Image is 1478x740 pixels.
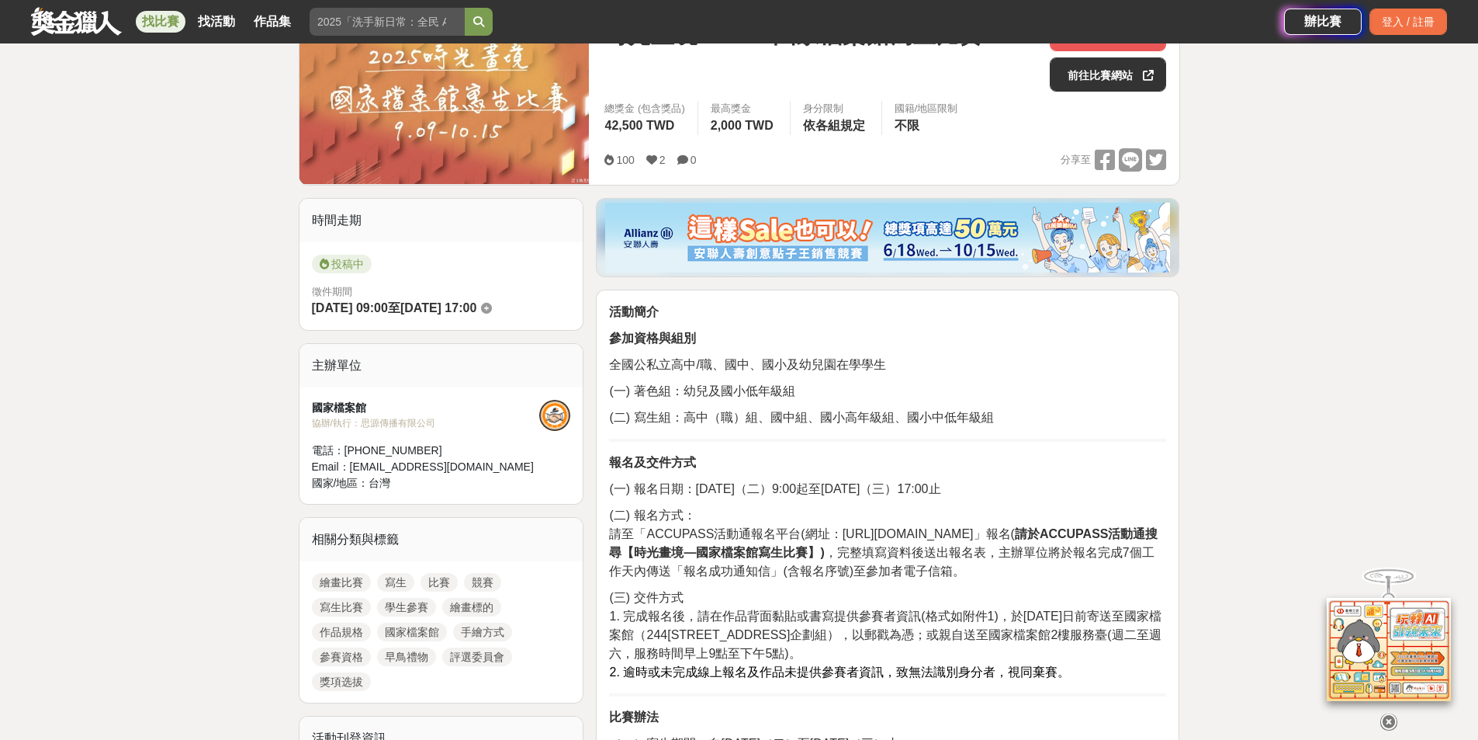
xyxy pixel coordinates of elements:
[464,573,501,592] a: 競賽
[609,665,1070,679] span: 2. 逾時或未完成線上報名及作品未提供參賽者資訊，致無法識別身分者，視同棄賽。
[609,509,695,522] span: (二) 報名方式：
[421,573,458,592] a: 比賽
[803,119,865,132] span: 依各組規定
[609,610,1161,660] span: 1. 完成報名後，請在作品背面黏貼或書寫提供參賽者資訊(格式如附件1)，於[DATE]日前寄送至國家檔案館（244[STREET_ADDRESS]企劃組），以郵戳為憑；或親自送至國家檔案館2樓服...
[609,710,659,724] strong: 比賽辦法
[312,573,371,592] a: 繪畫比賽
[659,154,666,166] span: 2
[312,255,372,273] span: 投稿中
[895,119,919,132] span: 不限
[711,101,777,116] span: 最高獎金
[377,648,436,666] a: 早鳥禮物
[711,119,774,132] span: 2,000 TWD
[453,623,512,641] a: 手繪方式
[377,598,436,617] a: 學生參賽
[609,305,659,318] strong: 活動簡介
[1284,9,1362,35] a: 辦比賽
[895,101,958,116] div: 國籍/地區限制
[312,416,540,430] div: 協辦/執行： 思源傳播有限公司
[192,11,241,33] a: 找活動
[609,358,885,371] span: 全國公私立高中/職、國中、國小及幼兒園在學學生
[312,648,371,666] a: 參賽資格
[1050,57,1166,92] a: 前往比賽網站
[377,623,447,641] a: 國家檔案館
[388,301,400,314] span: 至
[299,518,583,561] div: 相關分類與標籤
[609,527,1158,578] span: 請至「ACCUPASS活動通報名平台(網址：[URL][DOMAIN_NAME]」報名( ，完整填寫資料後送出報名表，主辦單位將於報名完成7個工作天內傳送「報名成功通知信」(含報名序號)至參加者...
[609,384,794,398] span: (一) 著色組：幼兒及國小低年級組
[616,154,634,166] span: 100
[442,598,501,617] a: 繪畫標的
[312,477,369,489] span: 國家/地區：
[609,482,940,495] span: (一) 報名日期：[DATE]（二）9:00起至[DATE]（三）17:00止
[609,332,696,345] strong: 參加資格與組別
[691,154,697,166] span: 0
[136,11,185,33] a: 找比賽
[604,119,674,132] span: 42,500 TWD
[369,477,390,489] span: 台灣
[604,101,684,116] span: 總獎金 (包含獎品)
[310,8,465,36] input: 2025「洗手新日常：全民 ALL IN」洗手歌全台徵選
[609,411,993,424] span: (二) 寫生組：高中（職）組、國中組、國小高年級組、國小中低年級組
[299,5,590,184] img: Cover Image
[312,443,540,459] div: 電話： [PHONE_NUMBER]
[609,456,696,469] strong: 報名及交件方式
[1327,598,1451,701] img: d2146d9a-e6f6-4337-9592-8cefde37ba6b.png
[247,11,297,33] a: 作品集
[312,459,540,475] div: Email： [EMAIL_ADDRESS][DOMAIN_NAME]
[609,527,1158,559] strong: 請於ACCUPASS活動通搜尋【時光畫境—國家檔案館寫生比賽】)
[299,344,583,387] div: 主辦單位
[312,672,371,691] a: 獎項选拔
[312,623,371,641] a: 作品規格
[312,598,371,617] a: 寫生比賽
[803,101,869,116] div: 身分限制
[1061,148,1091,172] span: 分享至
[442,648,512,666] a: 評選委員會
[299,199,583,242] div: 時間走期
[312,301,388,314] span: [DATE] 09:00
[1369,9,1447,35] div: 登入 / 註冊
[312,400,540,416] div: 國家檔案館
[605,203,1170,273] img: dcc59076-91c0-4acb-9c6b-a1d413182f46.png
[377,573,414,592] a: 寫生
[312,286,352,297] span: 徵件期間
[609,591,683,604] span: (三) 交件方式
[400,301,476,314] span: [DATE] 17:00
